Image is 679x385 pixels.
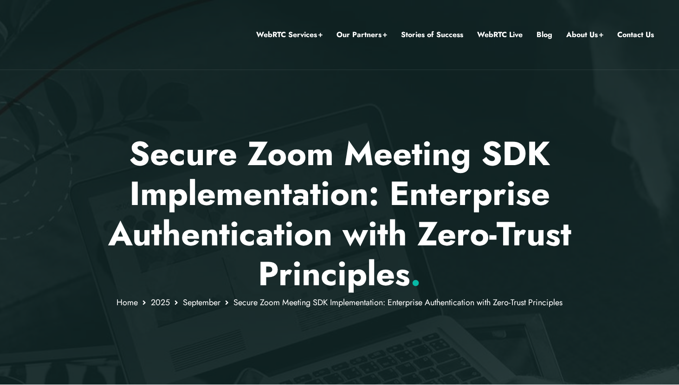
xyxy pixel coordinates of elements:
h1: Secure Zoom Meeting SDK Implementation: Enterprise Authentication with Zero-Trust Principles [68,134,611,294]
a: Our Partners [336,29,387,41]
a: WebRTC Services [256,29,323,41]
a: WebRTC Live [477,29,523,41]
a: Home [116,296,138,308]
span: Secure Zoom Meeting SDK Implementation: Enterprise Authentication with Zero-Trust Principles [233,296,563,308]
a: Stories of Success [401,29,463,41]
a: Blog [537,29,552,41]
a: 2025 [151,296,170,308]
a: September [183,296,220,308]
a: About Us [566,29,603,41]
span: . [410,250,421,298]
a: Contact Us [617,29,654,41]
